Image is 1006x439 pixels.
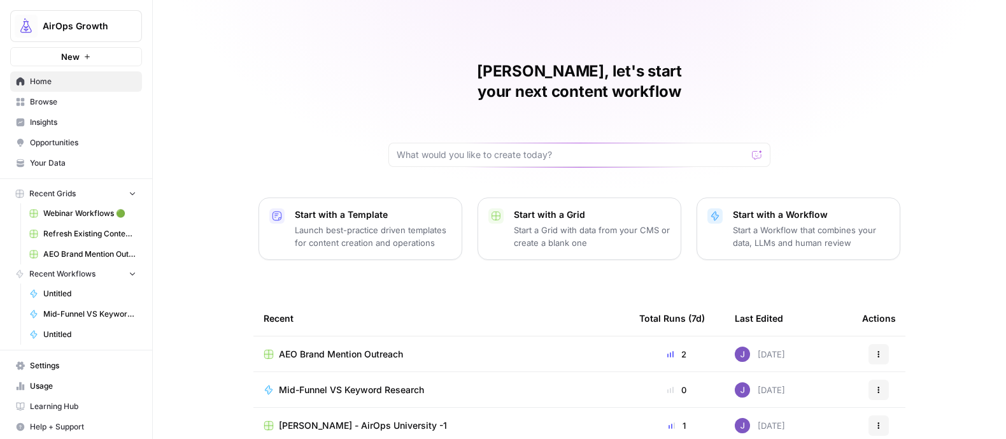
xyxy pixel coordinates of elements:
[10,92,142,112] a: Browse
[264,348,619,361] a: AEO Brand Mention Outreach
[264,419,619,432] a: [PERSON_NAME] - AirOps University -1
[10,133,142,153] a: Opportunities
[61,50,80,63] span: New
[30,421,136,433] span: Help + Support
[30,96,136,108] span: Browse
[43,228,136,240] span: Refresh Existing Content (1)
[279,419,447,432] span: [PERSON_NAME] - AirOps University -1
[259,198,462,260] button: Start with a TemplateLaunch best-practice driven templates for content creation and operations
[388,61,770,102] h1: [PERSON_NAME], let's start your next content workflow
[24,244,142,264] a: AEO Brand Mention Outreach
[10,112,142,133] a: Insights
[29,188,76,199] span: Recent Grids
[639,348,714,361] div: 2
[733,224,889,249] p: Start a Workflow that combines your data, LLMs and human review
[15,15,38,38] img: AirOps Growth Logo
[735,301,783,336] div: Last Edited
[735,347,785,362] div: [DATE]
[862,301,896,336] div: Actions
[10,264,142,284] button: Recent Workflows
[697,198,900,260] button: Start with a WorkflowStart a Workflow that combines your data, LLMs and human review
[30,157,136,169] span: Your Data
[10,417,142,437] button: Help + Support
[733,208,889,221] p: Start with a Workflow
[10,10,142,42] button: Workspace: AirOps Growth
[639,419,714,432] div: 1
[24,304,142,324] a: Mid-Funnel VS Keyword Research
[43,20,120,32] span: AirOps Growth
[30,76,136,87] span: Home
[514,208,670,221] p: Start with a Grid
[264,384,619,396] a: Mid-Funnel VS Keyword Research
[295,224,451,249] p: Launch best-practice driven templates for content creation and operations
[24,203,142,224] a: Webinar Workflows 🟢
[735,347,750,362] img: ubsf4auoma5okdcylokeqxbo075l
[10,356,142,376] a: Settings
[279,348,403,361] span: AEO Brand Mention Outreach
[24,324,142,345] a: Untitled
[397,148,747,161] input: What would you like to create today?
[30,117,136,128] span: Insights
[735,418,750,433] img: ubsf4auoma5okdcylokeqxbo075l
[30,360,136,371] span: Settings
[10,376,142,396] a: Usage
[10,47,142,66] button: New
[43,288,136,299] span: Untitled
[478,198,681,260] button: Start with a GridStart a Grid with data from your CMS or create a blank one
[24,224,142,244] a: Refresh Existing Content (1)
[43,208,136,219] span: Webinar Workflows 🟢
[10,184,142,203] button: Recent Grids
[30,137,136,148] span: Opportunities
[24,284,142,304] a: Untitled
[43,329,136,340] span: Untitled
[10,153,142,173] a: Your Data
[639,301,705,336] div: Total Runs (7d)
[43,248,136,260] span: AEO Brand Mention Outreach
[639,384,714,396] div: 0
[735,418,785,433] div: [DATE]
[10,71,142,92] a: Home
[295,208,451,221] p: Start with a Template
[43,308,136,320] span: Mid-Funnel VS Keyword Research
[735,382,785,398] div: [DATE]
[30,401,136,412] span: Learning Hub
[735,382,750,398] img: ubsf4auoma5okdcylokeqxbo075l
[10,396,142,417] a: Learning Hub
[30,380,136,392] span: Usage
[29,268,96,280] span: Recent Workflows
[279,384,424,396] span: Mid-Funnel VS Keyword Research
[264,301,619,336] div: Recent
[514,224,670,249] p: Start a Grid with data from your CMS or create a blank one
